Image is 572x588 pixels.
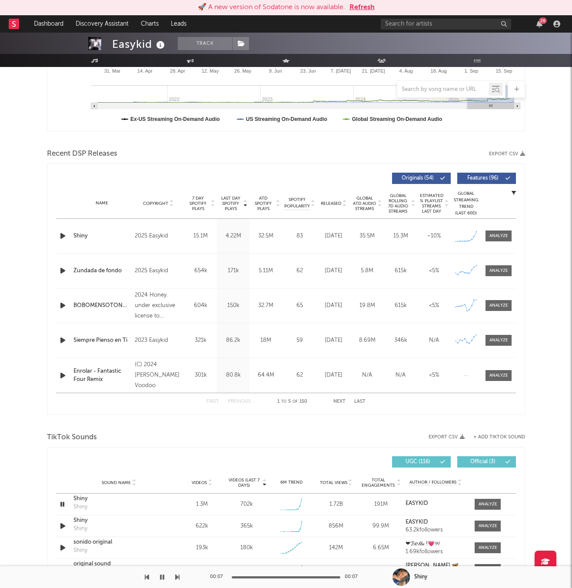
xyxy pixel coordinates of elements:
span: Copyright [143,201,168,206]
span: Estimated % Playlist Streams Last Day [419,193,443,214]
div: 26 [539,17,547,24]
span: Total Engagements [361,478,396,488]
a: [PERSON_NAME] 🦋 [406,563,466,569]
div: N/A [419,336,449,345]
span: Videos (last 7 days) [226,478,262,488]
div: <5% [419,371,449,380]
span: of [293,400,298,404]
div: N/A [386,371,415,380]
a: ❤︎ℬℯ𝓁𝓁𝒶 !💗୨୧ [406,541,466,547]
div: 2025 Easykid [135,266,182,276]
div: Shiny [414,573,427,581]
div: 32.7M [252,301,280,310]
div: 365k [240,522,253,531]
div: 321k [186,336,215,345]
div: Shiny [73,232,130,241]
span: Originals ( 54 ) [398,176,438,181]
span: Recent DSP Releases [47,149,117,159]
div: 47.1M [361,565,401,574]
div: Global Streaming Trend (Last 60D) [453,190,479,217]
text: 21. [DATE] [362,68,385,73]
div: Shiny [73,525,87,533]
div: 142M [316,544,356,552]
div: 35.5M [353,232,382,241]
div: 🚀 A new version of Sodatone is now available. [198,2,345,13]
a: EASYKID [406,519,466,525]
div: 64.4M [252,371,280,380]
div: 622k [182,522,222,531]
div: 5.8M [353,267,382,275]
div: 191M [361,500,401,509]
div: 6M Trend [271,479,312,486]
div: 1.3M [182,500,222,509]
a: Shiny [73,494,164,503]
button: Features(96) [457,173,516,184]
div: ~ 10 % [419,232,449,241]
div: original sound [73,560,164,568]
div: 2025 Easykid [135,231,182,241]
span: Author / Followers [409,480,456,485]
div: 856M [316,522,356,531]
button: Originals(54) [392,173,451,184]
div: Zundada de fondo [73,267,130,275]
button: Official(3) [457,456,516,468]
a: Shiny [73,516,164,525]
span: Global Rolling 7D Audio Streams [386,193,410,214]
text: 23. Jun [300,68,316,73]
button: Previous [228,399,251,404]
div: 19.8M [353,301,382,310]
div: [DATE] [319,336,348,345]
div: 6.65M [361,544,401,552]
a: sonido original [73,538,164,547]
strong: [PERSON_NAME] 🦋 [406,563,459,568]
div: [DATE] [319,371,348,380]
text: 9. Jun [269,68,282,73]
text: 7. [DATE] [331,68,351,73]
div: 00:07 [210,572,227,582]
div: 15.3M [386,232,415,241]
div: 193k [182,544,222,552]
text: 18. Aug [431,68,447,73]
text: 4. Aug [399,68,413,73]
div: 615k [386,301,415,310]
div: <5% [419,301,449,310]
div: (C) 2024 [PERSON_NAME] Voodoo [135,360,182,391]
span: Videos [192,480,207,485]
a: Enrolar - Fantastic Four Remix [73,367,130,384]
div: 1 5 150 [268,397,316,407]
span: Spotify Popularity [284,197,310,210]
div: 654k [186,267,215,275]
text: 14. Apr [137,68,153,73]
a: Dashboard [28,15,70,33]
span: Sound Name [102,480,131,485]
text: 28. Apr [170,68,185,73]
span: Released [321,201,341,206]
div: 702k [240,500,253,509]
div: 301k [186,371,215,380]
button: First [206,399,219,404]
text: 1. Sep [464,68,478,73]
div: Easykid [112,37,167,51]
button: Track [178,37,232,50]
a: EASYKID [406,501,466,507]
div: Name [73,200,130,207]
div: 171k [219,267,247,275]
button: Last [354,399,366,404]
div: [DATE] [319,267,348,275]
text: US Streaming On-Demand Audio [246,116,327,122]
div: [DATE] [319,232,348,241]
a: Leads [165,15,193,33]
div: 382M [316,565,356,574]
span: Official ( 3 ) [463,459,503,464]
div: 62 [284,267,315,275]
strong: EASYKID [406,519,428,525]
text: 15. Sep [496,68,512,73]
a: BOBOMENSOTONTO [73,301,130,310]
div: 63.2k followers [406,527,466,533]
text: 31. Mar [104,68,121,73]
div: 59 [284,336,315,345]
